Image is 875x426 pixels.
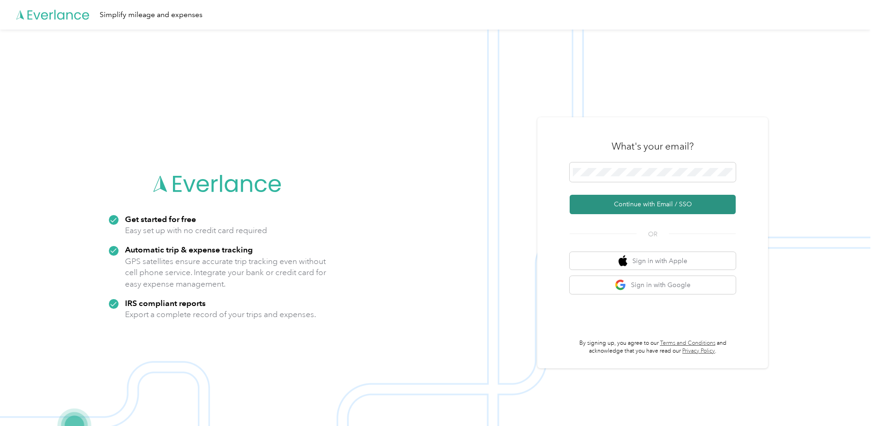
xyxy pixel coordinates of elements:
[125,245,253,254] strong: Automatic trip & expense tracking
[125,309,316,320] p: Export a complete record of your trips and expenses.
[570,339,736,355] p: By signing up, you agree to our and acknowledge that you have read our .
[612,140,694,153] h3: What's your email?
[682,348,715,354] a: Privacy Policy
[570,195,736,214] button: Continue with Email / SSO
[615,279,626,291] img: google logo
[660,340,715,347] a: Terms and Conditions
[570,276,736,294] button: google logoSign in with Google
[125,298,206,308] strong: IRS compliant reports
[637,229,669,239] span: OR
[100,9,202,21] div: Simplify mileage and expenses
[125,214,196,224] strong: Get started for free
[125,256,327,290] p: GPS satellites ensure accurate trip tracking even without cell phone service. Integrate your bank...
[570,252,736,270] button: apple logoSign in with Apple
[125,225,267,236] p: Easy set up with no credit card required
[619,255,628,267] img: apple logo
